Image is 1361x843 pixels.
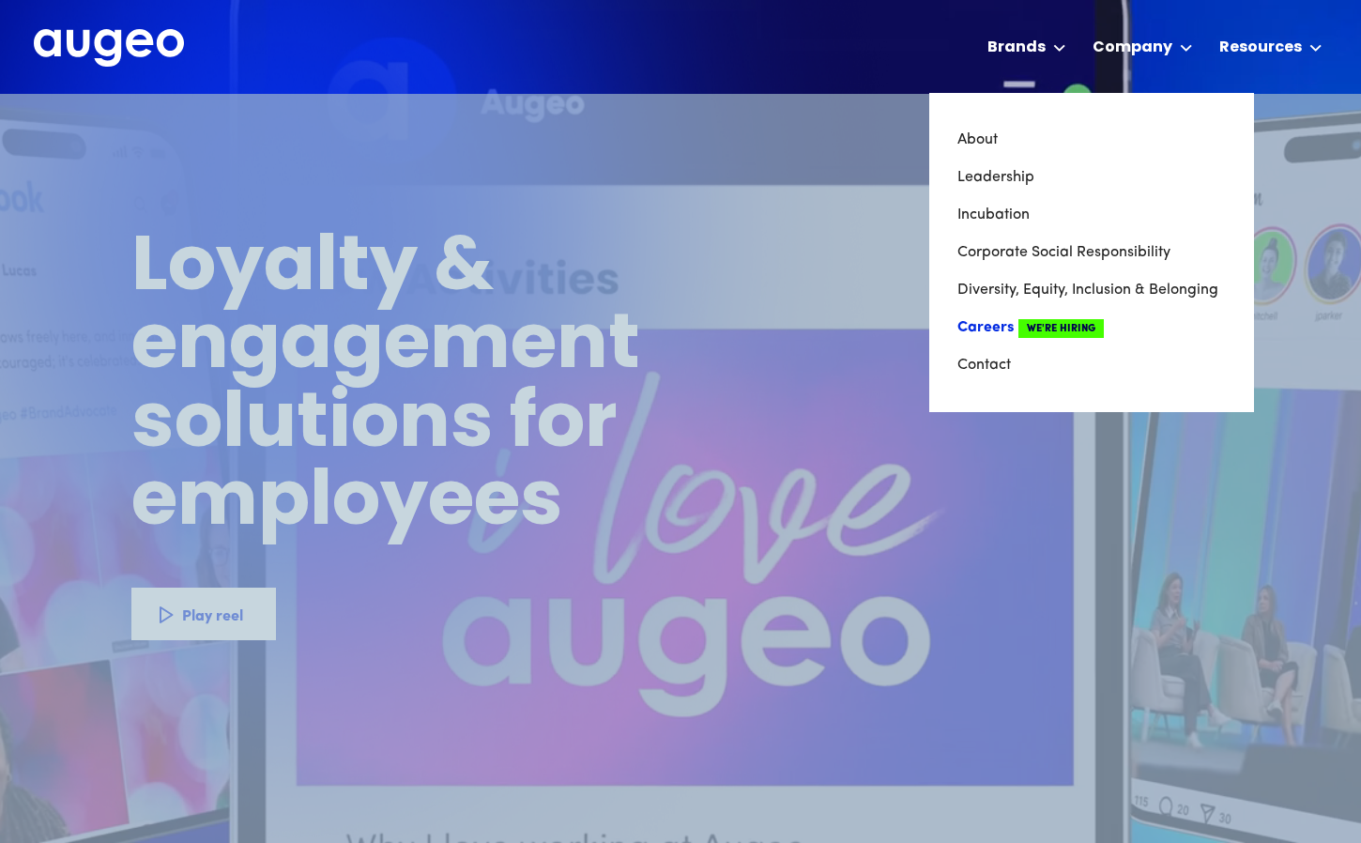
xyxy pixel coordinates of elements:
[34,29,184,68] img: Augeo's full logo in white.
[957,121,1226,159] a: About
[1219,37,1302,59] div: Resources
[957,196,1226,234] a: Incubation
[1093,37,1172,59] div: Company
[957,271,1226,309] a: Diversity, Equity, Inclusion & Belonging
[34,29,184,69] a: home
[957,346,1226,384] a: Contact
[929,93,1254,412] nav: Company
[957,309,1226,346] a: CareersWe're Hiring
[1018,319,1104,338] span: We're Hiring
[957,234,1226,271] a: Corporate Social Responsibility
[957,159,1226,196] a: Leadership
[987,37,1046,59] div: Brands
